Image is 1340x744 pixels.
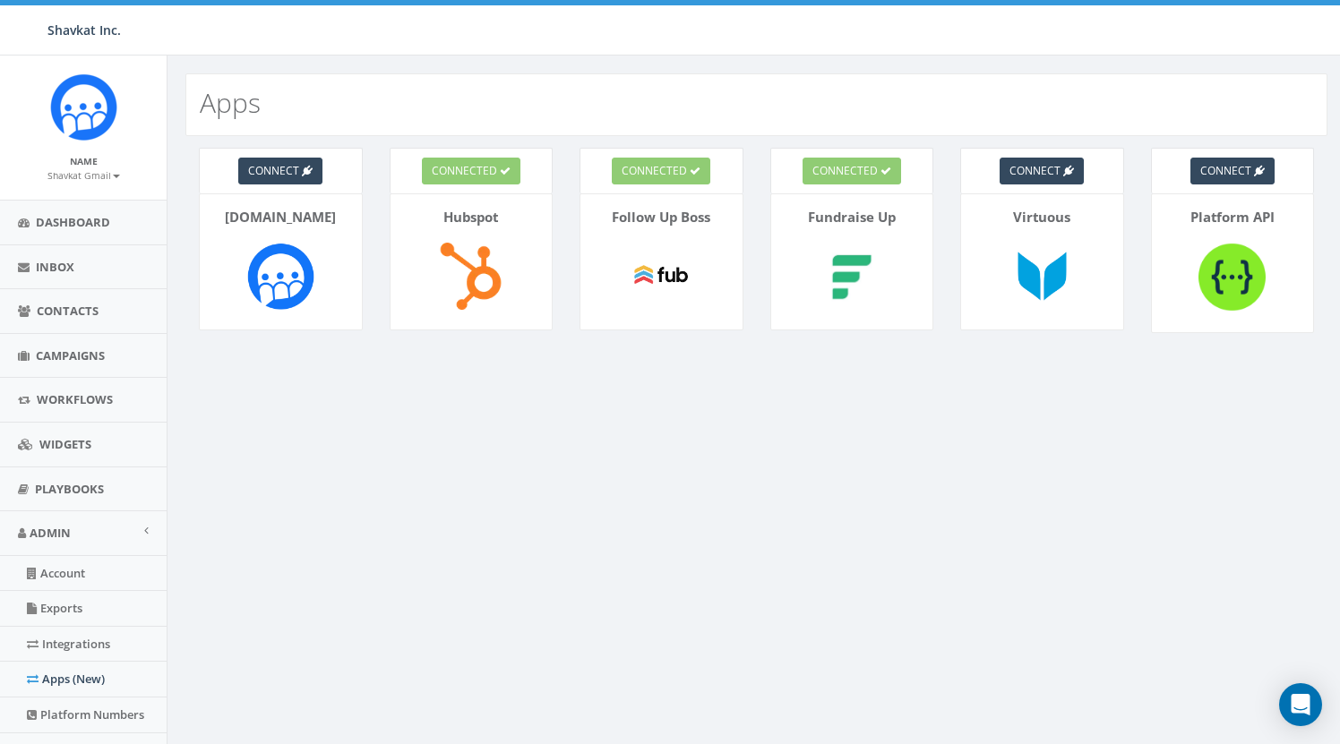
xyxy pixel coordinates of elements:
span: Workflows [37,391,113,407]
button: connected [803,158,901,184]
a: connect [238,158,322,184]
span: connect [1200,163,1251,178]
span: connected [432,163,497,178]
img: Hubspot-logo [431,235,511,316]
span: connected [622,163,687,178]
img: Follow Up Boss-logo [621,235,701,316]
span: Dashboard [36,214,110,230]
span: connect [1009,163,1061,178]
span: Shavkat Inc. [47,21,121,38]
span: connected [812,163,878,178]
img: Platform API-logo [1192,235,1273,319]
a: Shavkat Gmail [47,167,120,183]
button: connected [422,158,520,184]
span: Playbooks [35,481,104,497]
p: [DOMAIN_NAME] [213,208,348,227]
p: Follow Up Boss [594,208,729,227]
a: connect [1000,158,1084,184]
span: Inbox [36,259,74,275]
p: Fundraise Up [785,208,920,227]
p: Hubspot [404,208,539,227]
h2: Apps [200,88,261,117]
small: Shavkat Gmail [47,169,120,182]
div: Open Intercom Messenger [1279,683,1322,726]
p: Platform API [1165,208,1301,227]
img: Rally.so-logo [240,235,321,316]
img: Fundraise Up-logo [812,235,892,316]
small: Name [70,155,98,167]
span: Widgets [39,436,91,452]
span: Admin [30,525,71,541]
span: Campaigns [36,347,105,363]
span: Contacts [37,303,99,319]
button: connected [612,158,710,184]
p: Virtuous [975,208,1110,227]
img: Virtuous-logo [1001,235,1082,316]
a: connect [1190,158,1275,184]
img: Rally_Corp_Icon_1.png [50,73,117,141]
span: connect [248,163,299,178]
